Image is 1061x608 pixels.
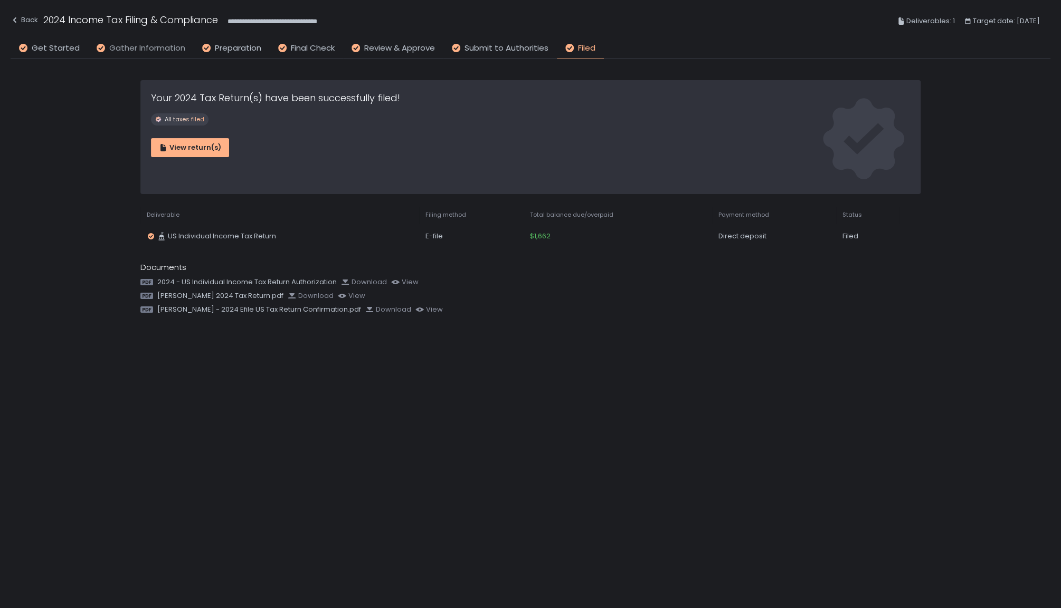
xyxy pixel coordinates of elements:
div: Documents [140,262,921,274]
button: view [338,291,365,301]
span: Final Check [291,42,335,54]
span: Direct deposit [718,231,766,241]
span: Payment method [718,211,769,219]
span: Status [842,211,862,219]
span: Total balance due/overpaid [530,211,613,219]
span: Preparation [215,42,261,54]
button: view [415,305,443,314]
span: Review & Approve [364,42,435,54]
div: Back [11,14,38,26]
h1: 2024 Income Tax Filing & Compliance [43,13,218,27]
button: view [391,277,419,287]
span: Filing method [425,211,466,219]
div: View return(s) [159,143,221,152]
span: US Individual Income Tax Return [168,231,276,241]
div: E-file [425,231,517,241]
span: Target date: [DATE] [973,15,1040,27]
span: Filed [578,42,595,54]
span: Deliverables: 1 [906,15,955,27]
div: Filed [842,231,893,241]
span: [PERSON_NAME] 2024 Tax Return.pdf [157,291,283,301]
span: $1,662 [530,231,551,241]
span: Deliverable [147,211,179,219]
h1: Your 2024 Tax Return(s) have been successfully filed! [151,91,400,105]
span: 2024 - US Individual Income Tax Return Authorization [157,277,337,287]
button: Download [341,277,387,287]
button: Back [11,13,38,30]
button: Download [365,305,411,314]
span: Gather Information [109,42,185,54]
button: View return(s) [151,138,229,157]
span: All taxes filed [165,115,204,123]
span: Submit to Authorities [465,42,548,54]
span: [PERSON_NAME] - 2024 Efile US Tax Return Confirmation.pdf [157,305,361,314]
span: Get Started [32,42,80,54]
button: Download [288,291,334,301]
